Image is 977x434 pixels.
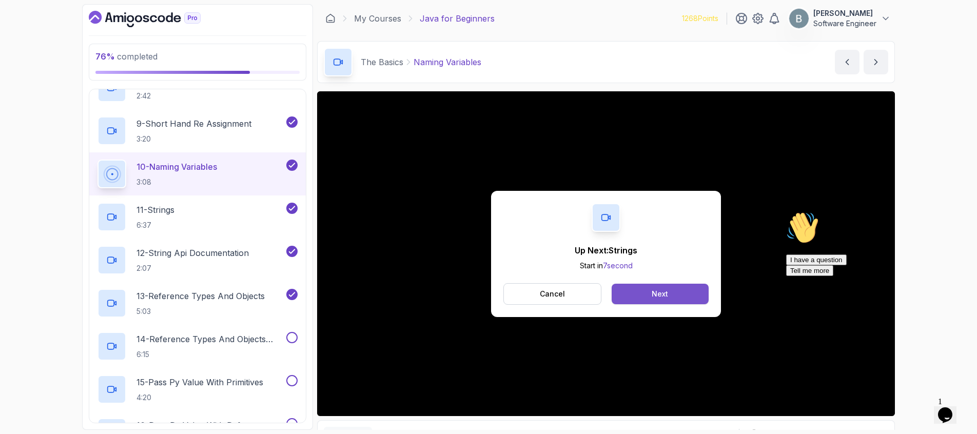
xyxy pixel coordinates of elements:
button: 13-Reference Types And Objects5:03 [97,289,298,318]
p: 2:07 [136,263,249,273]
p: 11 - Strings [136,204,174,216]
p: 6:37 [136,220,174,230]
p: 3:08 [136,177,217,187]
p: 13 - Reference Types And Objects [136,290,265,302]
p: 16 - Pass Py Value With Reference Types [136,419,284,431]
iframe: 10 - Naming Variables [317,91,895,416]
img: :wave: [4,4,37,37]
span: 7 second [603,261,633,270]
p: 10 - Naming Variables [136,161,217,173]
p: 3:20 [136,134,251,144]
p: [PERSON_NAME] [813,8,876,18]
span: Hi! How can we help? [4,31,102,38]
a: My Courses [354,12,401,25]
p: Naming Variables [414,56,481,68]
p: Cancel [540,289,565,299]
div: Next [652,289,668,299]
button: 12-String Api Documentation2:07 [97,246,298,274]
iframe: chat widget [782,207,967,388]
span: 76 % [95,51,115,62]
p: 15 - Pass Py Value With Primitives [136,376,263,388]
button: 11-Strings6:37 [97,203,298,231]
a: Dashboard [89,11,224,27]
p: 9 - Short Hand Re Assignment [136,117,251,130]
p: Java for Beginners [420,12,495,25]
button: previous content [835,50,859,74]
button: I have a question [4,47,65,58]
button: 9-Short Hand Re Assignment3:20 [97,116,298,145]
p: Software Engineer [813,18,876,29]
button: 14-Reference Types And Objects Diferences6:15 [97,332,298,361]
a: Dashboard [325,13,336,24]
p: 5:03 [136,306,265,317]
button: next content [864,50,888,74]
button: Tell me more [4,58,51,69]
button: Next [612,284,709,304]
button: 15-Pass Py Value With Primitives4:20 [97,375,298,404]
p: The Basics [361,56,403,68]
p: 14 - Reference Types And Objects Diferences [136,333,284,345]
p: Start in [575,261,637,271]
img: user profile image [789,9,809,28]
span: completed [95,51,158,62]
button: user profile image[PERSON_NAME]Software Engineer [789,8,891,29]
p: 12 - String Api Documentation [136,247,249,259]
p: Up Next: Strings [575,244,637,257]
div: 👋Hi! How can we help?I have a questionTell me more [4,4,189,69]
p: 2:42 [136,91,284,101]
p: 4:20 [136,392,263,403]
button: Cancel [503,283,601,305]
p: 6:15 [136,349,284,360]
button: 10-Naming Variables3:08 [97,160,298,188]
iframe: chat widget [934,393,967,424]
p: 1268 Points [682,13,718,24]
